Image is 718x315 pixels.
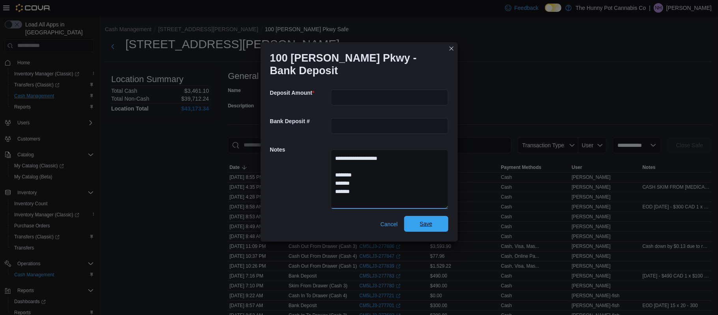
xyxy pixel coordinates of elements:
[420,220,433,228] span: Save
[404,216,448,232] button: Save
[270,85,329,101] h5: Deposit Amount
[270,113,329,129] h5: Bank Deposit #
[270,52,442,77] h1: 100 [PERSON_NAME] Pkwy - Bank Deposit
[380,220,398,228] span: Cancel
[447,44,456,53] button: Closes this modal window
[270,142,329,157] h5: Notes
[377,216,401,232] button: Cancel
